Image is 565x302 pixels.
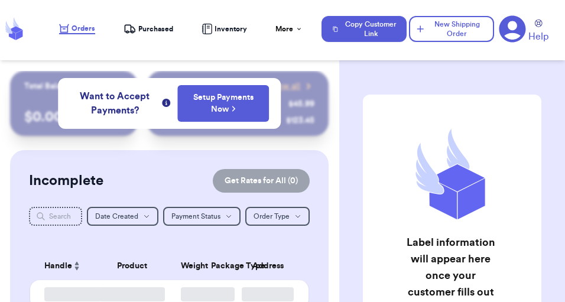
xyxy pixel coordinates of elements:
a: Orders [59,24,95,34]
span: Purchased [138,24,173,34]
th: Weight [174,252,204,280]
th: Address [234,252,309,280]
div: More [275,24,303,34]
a: Help [528,20,548,44]
span: Help [528,30,548,44]
p: Total Balance [24,80,75,92]
a: Purchased [124,23,173,35]
th: Product [90,252,174,280]
button: New Shipping Order [409,16,494,42]
button: Setup Payments Now [177,85,269,122]
div: $ 123.45 [286,115,314,126]
button: Get Rates for All (0) [213,169,310,193]
button: Copy Customer Link [322,16,407,42]
th: Package Type [204,252,234,280]
input: Search [29,207,82,226]
span: View all [270,80,300,92]
button: Order Type [245,207,310,226]
span: Handle [44,260,72,272]
a: Inventory [202,24,247,34]
span: Want to Accept Payments? [70,89,160,118]
span: Inventory [215,24,247,34]
button: Date Created [87,207,158,226]
span: Order Type [254,213,290,220]
a: View all [270,80,314,92]
h2: Incomplete [29,171,103,190]
p: $ 0.00 [24,108,124,126]
span: Payment Status [171,213,220,220]
a: Setup Payments Now [190,92,256,115]
div: $ 45.99 [288,98,314,110]
span: Orders [72,24,95,33]
button: Sort ascending [72,259,82,273]
button: Payment Status [163,207,241,226]
span: Date Created [95,213,138,220]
